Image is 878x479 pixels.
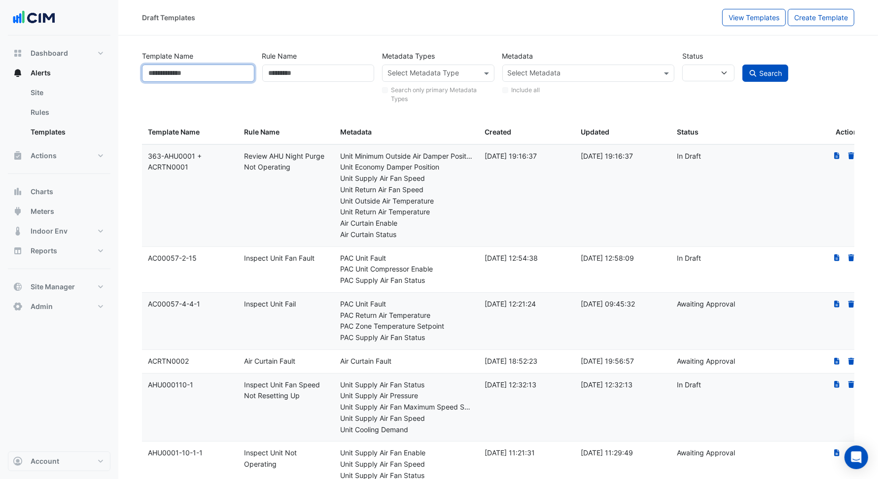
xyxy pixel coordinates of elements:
span: Awaiting Approval [677,448,736,457]
img: Company Logo [12,8,56,28]
span: Rule Name [244,128,280,136]
app-icon: Actions [13,151,23,161]
fa-icon: The template has an existing draft that has been submitted for approval. Click 'Edit' if you woul... [833,357,842,365]
div: Unit Supply Air Fan Enable [340,447,473,459]
button: Dashboard [8,43,110,63]
fa-icon: The template has an existing draft that has been submitted for approval. Click 'Edit' if you woul... [833,300,842,308]
a: Delete [847,357,856,365]
div: Unit Outside Air Temperature [340,196,473,207]
fa-icon: The template has an existing draft. Click 'Edit' if you would like to update the draft. [833,254,842,262]
div: Select Metadata [506,68,561,80]
label: Template Name [142,47,193,65]
div: Inspect Unit Fail [244,299,328,310]
button: Account [8,451,110,471]
span: In Draft [677,380,702,389]
div: PAC Supply Air Fan Status [340,275,473,286]
span: Meters [31,206,54,216]
div: Unit Supply Air Fan Status [340,379,473,391]
app-icon: Indoor Env [13,226,23,236]
span: Create Template [794,13,848,22]
div: Air Curtain Fault [340,356,473,367]
button: View Templates [722,9,786,26]
app-icon: Site Manager [13,282,23,292]
fa-icon: The template has an existing draft. Click 'Edit' if you would like to update the draft. [833,380,842,389]
span: Search [759,69,782,77]
a: Templates [23,122,110,142]
div: Unit Economy Damper Position [340,162,473,173]
div: Unit Supply Air Fan Speed [340,173,473,184]
fa-icon: The template has an existing draft that has been submitted for approval. Click 'Edit' if you woul... [833,448,842,457]
div: Draft Templates [142,12,195,23]
button: Search [742,65,789,82]
span: Charts [31,187,53,197]
button: Actions [8,146,110,166]
div: PAC Supply Air Fan Status [340,332,473,343]
span: Admin [31,302,53,311]
span: Created [485,128,511,136]
a: Delete [847,300,856,308]
span: In Draft [677,152,702,160]
div: [DATE] 11:21:31 [485,447,569,459]
div: PAC Unit Compressor Enable [340,264,473,275]
div: Inspect Unit Not Operating [244,447,328,470]
fa-icon: The template has an existing draft. Click 'Edit' if you would like to update the draft. [833,152,842,160]
app-icon: Reports [13,246,23,256]
div: ACRTN0002 [148,356,232,367]
span: Reports [31,246,57,256]
div: PAC Return Air Temperature [340,310,473,321]
app-icon: Admin [13,302,23,311]
span: Dashboard [31,48,68,58]
div: Air Curtain Fault [244,356,328,367]
div: Unit Supply Air Fan Speed [340,413,473,424]
div: [DATE] 19:56:57 [581,356,665,367]
app-icon: Alerts [13,68,23,78]
div: [DATE] 11:29:49 [581,447,665,459]
div: Review AHU Night Purge Not Operating [244,151,328,173]
div: [DATE] 19:16:37 [485,151,569,162]
div: [DATE] 12:21:24 [485,299,569,310]
div: Alerts [8,83,110,146]
span: In Draft [677,254,702,262]
div: AHU0001-10-1-1 [148,447,232,459]
div: AC00057-2-15 [148,253,232,264]
span: Account [31,456,59,466]
a: Delete [847,380,856,389]
label: Metadata Types [382,47,435,65]
a: Site [23,83,110,103]
button: Meters [8,202,110,221]
span: Action [836,127,858,138]
app-icon: Charts [13,187,23,197]
span: Actions [31,151,57,161]
div: Unit Supply Air Fan Maximum Speed Setpoint [340,402,473,413]
label: Include all [511,86,540,95]
div: Open Intercom Messenger [844,445,868,469]
button: Create Template [788,9,854,26]
span: Updated [581,128,609,136]
div: [DATE] 12:58:09 [581,253,665,264]
a: Delete [847,152,856,160]
div: Inspect Unit Fan Speed Not Resetting Up [244,379,328,402]
label: Rule Name [262,47,297,65]
div: Unit Minimum Outside Air Damper Position (Open/Close) [340,151,473,162]
a: Rules [23,103,110,122]
div: Unit Return Air Fan Speed [340,184,473,196]
span: Status [677,128,699,136]
div: Unit Cooling Demand [340,424,473,436]
span: Alerts [31,68,51,78]
span: Awaiting Approval [677,357,736,365]
div: Air Curtain Status [340,229,473,240]
label: Status [682,47,703,65]
div: Select Metadata Type [386,68,459,80]
button: Indoor Env [8,221,110,241]
span: Indoor Env [31,226,68,236]
button: Site Manager [8,277,110,297]
div: [DATE] 19:16:37 [581,151,665,162]
div: [DATE] 12:32:13 [485,379,569,391]
app-icon: Meters [13,206,23,216]
div: AC00057-4-4-1 [148,299,232,310]
div: PAC Zone Temperature Setpoint [340,321,473,332]
div: [DATE] 09:45:32 [581,299,665,310]
app-icon: Dashboard [13,48,23,58]
div: PAC Unit Fault [340,299,473,310]
div: 363-AHU0001 + ACRTN0001 [148,151,232,173]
